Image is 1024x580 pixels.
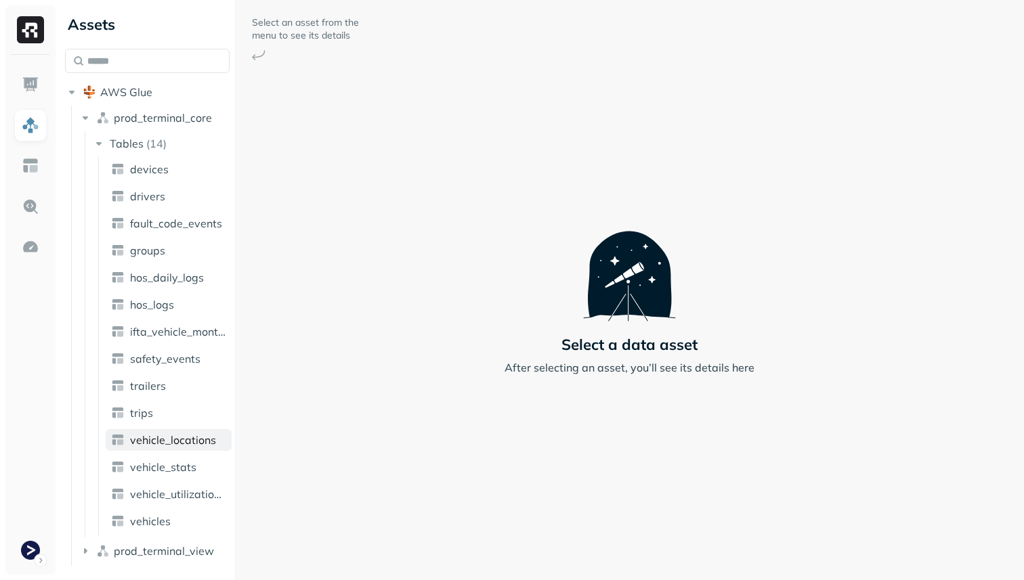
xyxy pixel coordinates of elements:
[111,162,125,176] img: table
[111,271,125,284] img: table
[561,335,698,354] p: Select a data asset
[79,107,230,129] button: prod_terminal_core
[505,359,754,376] p: After selecting an asset, you’ll see its details here
[22,198,39,215] img: Query Explorer
[106,483,232,505] a: vehicle_utilization_day
[96,544,110,558] img: namespace
[252,50,265,60] img: Arrow
[111,217,125,230] img: table
[130,514,171,528] span: vehicles
[114,544,214,558] span: prod_terminal_view
[106,348,232,370] a: safety_events
[130,352,200,365] span: safety_events
[130,298,174,311] span: hos_logs
[111,406,125,420] img: table
[146,137,167,150] p: ( 14 )
[111,244,125,257] img: table
[130,217,222,230] span: fault_code_events
[96,111,110,125] img: namespace
[111,514,125,528] img: table
[22,238,39,256] img: Optimization
[111,189,125,203] img: table
[106,429,232,451] a: vehicle_locations
[106,213,232,234] a: fault_code_events
[106,456,232,478] a: vehicle_stats
[106,375,232,397] a: trailers
[106,510,232,532] a: vehicles
[65,14,230,35] div: Assets
[21,541,40,560] img: Terminal
[22,157,39,175] img: Asset Explorer
[130,244,165,257] span: groups
[111,352,125,365] img: table
[130,325,226,338] span: ifta_vehicle_months
[17,16,44,43] img: Ryft
[114,111,212,125] span: prod_terminal_core
[111,433,125,447] img: table
[106,185,232,207] a: drivers
[130,487,226,501] span: vehicle_utilization_day
[65,81,230,103] button: AWS Glue
[111,325,125,338] img: table
[100,85,152,99] span: AWS Glue
[106,402,232,424] a: trips
[130,460,196,474] span: vehicle_stats
[130,189,165,203] span: drivers
[130,379,166,393] span: trailers
[106,321,232,342] a: ifta_vehicle_months
[111,379,125,393] img: table
[130,162,169,176] span: devices
[106,267,232,288] a: hos_daily_logs
[130,406,153,420] span: trips
[106,158,232,180] a: devices
[106,240,232,261] a: groups
[130,433,216,447] span: vehicle_locations
[22,116,39,134] img: Assets
[110,137,144,150] span: Tables
[111,298,125,311] img: table
[252,16,360,42] p: Select an asset from the menu to see its details
[111,487,125,501] img: table
[22,76,39,93] img: Dashboard
[111,460,125,474] img: table
[583,204,676,321] img: Telescope
[106,294,232,315] a: hos_logs
[79,540,230,562] button: prod_terminal_view
[130,271,204,284] span: hos_daily_logs
[92,133,231,154] button: Tables(14)
[83,85,96,99] img: root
